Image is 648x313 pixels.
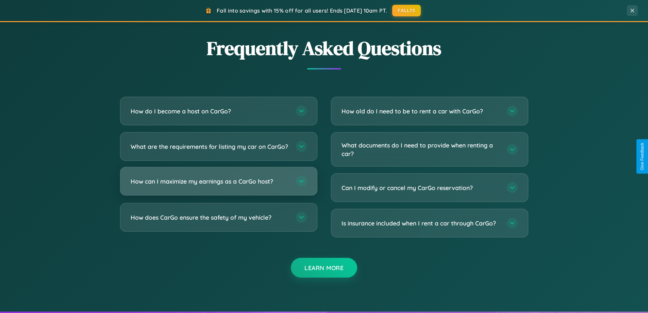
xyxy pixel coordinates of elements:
[291,258,357,278] button: Learn More
[342,141,500,158] h3: What documents do I need to provide when renting a car?
[640,143,645,170] div: Give Feedback
[131,107,289,115] h3: How do I become a host on CarGo?
[131,142,289,151] h3: What are the requirements for listing my car on CarGo?
[131,213,289,222] h3: How does CarGo ensure the safety of my vehicle?
[392,5,421,16] button: FALL15
[120,35,528,61] h2: Frequently Asked Questions
[342,184,500,192] h3: Can I modify or cancel my CarGo reservation?
[131,177,289,186] h3: How can I maximize my earnings as a CarGo host?
[217,7,387,14] span: Fall into savings with 15% off for all users! Ends [DATE] 10am PT.
[342,219,500,228] h3: Is insurance included when I rent a car through CarGo?
[342,107,500,115] h3: How old do I need to be to rent a car with CarGo?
